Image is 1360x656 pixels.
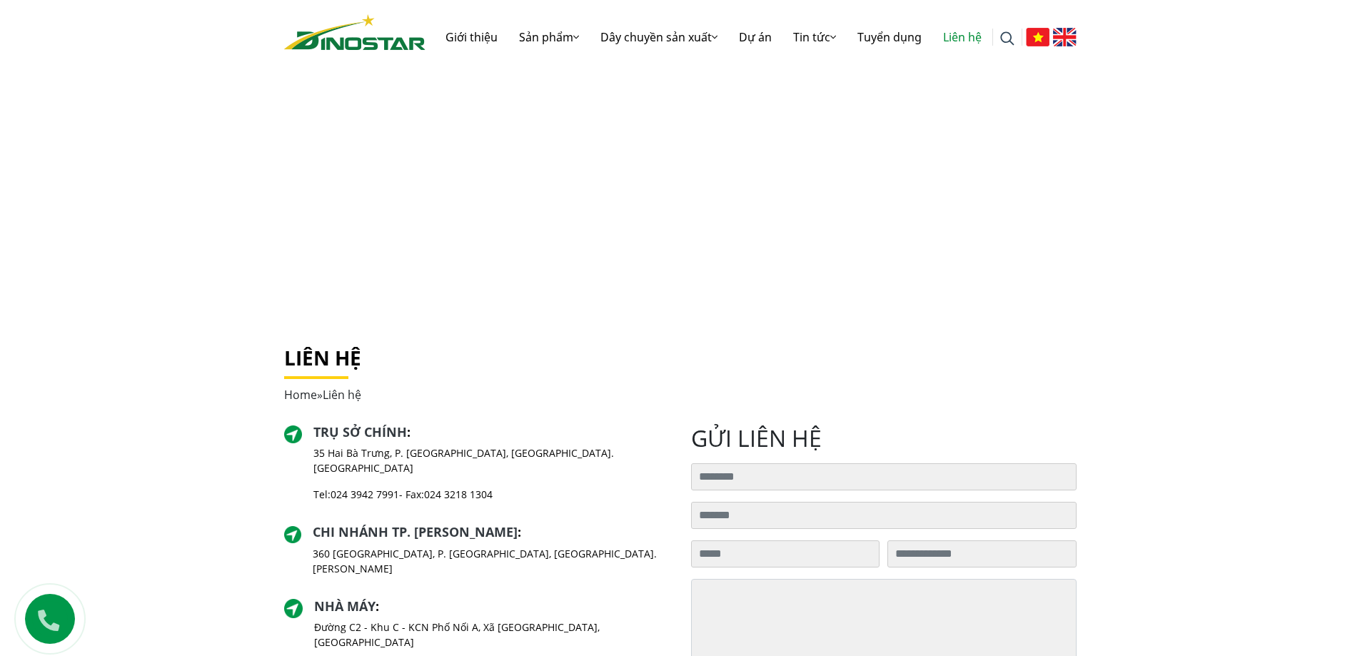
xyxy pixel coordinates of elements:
[782,14,847,60] a: Tin tức
[313,523,518,540] a: Chi nhánh TP. [PERSON_NAME]
[435,14,508,60] a: Giới thiệu
[284,425,303,444] img: directer
[847,14,932,60] a: Tuyển dụng
[284,599,303,618] img: directer
[932,14,992,60] a: Liên hệ
[590,14,728,60] a: Dây chuyền sản xuất
[1000,31,1014,46] img: search
[284,387,361,403] span: »
[313,487,669,502] p: Tel: - Fax:
[313,423,407,440] a: Trụ sở chính
[314,620,669,650] p: Đường C2 - Khu C - KCN Phố Nối A, Xã [GEOGRAPHIC_DATA], [GEOGRAPHIC_DATA]
[508,14,590,60] a: Sản phẩm
[424,488,493,501] a: 024 3218 1304
[284,387,317,403] a: Home
[1053,28,1077,46] img: English
[331,488,399,501] a: 024 3942 7991
[323,387,361,403] span: Liên hệ
[284,346,1077,370] h1: Liên hệ
[313,425,669,440] h2: :
[284,526,301,543] img: directer
[1026,28,1049,46] img: Tiếng Việt
[728,14,782,60] a: Dự án
[313,445,669,475] p: 35 Hai Bà Trưng, P. [GEOGRAPHIC_DATA], [GEOGRAPHIC_DATA]. [GEOGRAPHIC_DATA]
[314,597,376,615] a: Nhà máy
[314,599,669,615] h2: :
[284,14,425,50] img: logo
[313,525,670,540] h2: :
[313,546,670,576] p: 360 [GEOGRAPHIC_DATA], P. [GEOGRAPHIC_DATA], [GEOGRAPHIC_DATA]. [PERSON_NAME]
[691,425,1077,452] h2: gửi liên hệ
